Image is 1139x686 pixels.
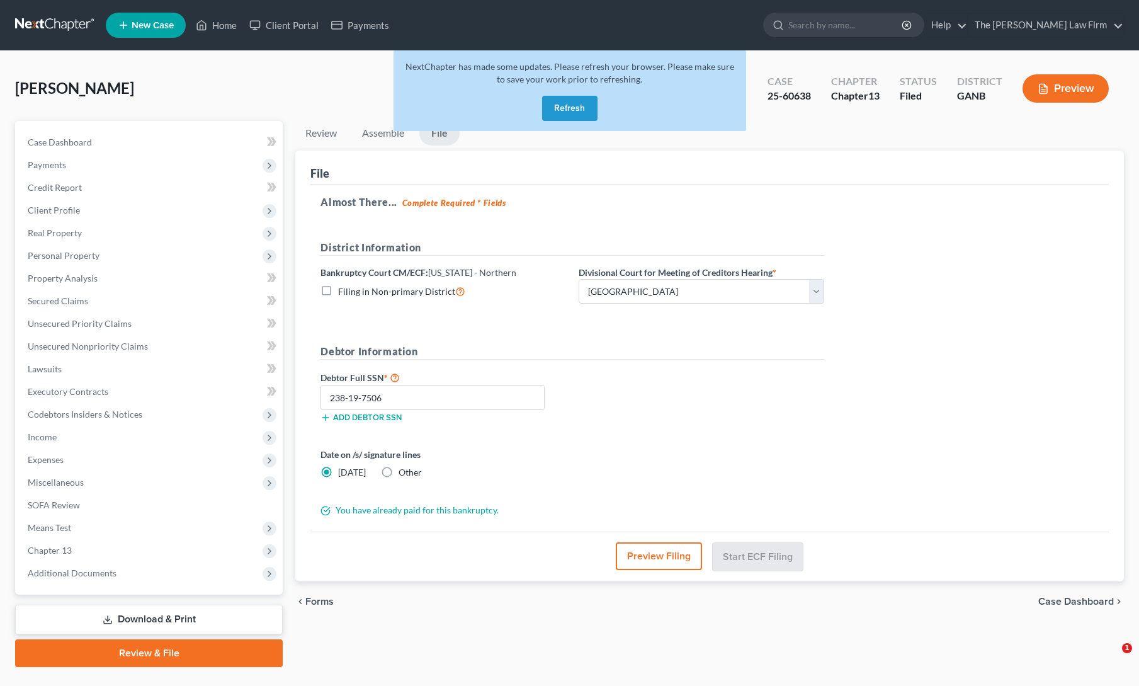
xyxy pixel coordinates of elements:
a: The [PERSON_NAME] Law Firm [968,14,1123,37]
div: Chapter [831,74,880,89]
span: 13 [868,89,880,101]
a: Unsecured Priority Claims [18,312,283,335]
span: New Case [132,21,174,30]
strong: Complete Required * Fields [402,198,506,208]
label: Divisional Court for Meeting of Creditors Hearing [579,266,776,279]
span: Income [28,432,57,442]
a: Client Portal [243,14,325,37]
a: Lawsuits [18,358,283,380]
span: 1 [1122,643,1132,653]
input: Search by name... [788,13,904,37]
span: Case Dashboard [28,137,92,147]
iframe: Intercom live chat [1096,643,1126,673]
span: Lawsuits [28,363,62,374]
input: XXX-XX-XXXX [320,385,545,410]
a: Case Dashboard [18,131,283,154]
div: District [957,74,1002,89]
a: Payments [325,14,395,37]
a: Review [295,121,347,146]
button: Preview Filing [616,542,702,570]
span: [DATE] [338,467,366,477]
span: Secured Claims [28,295,88,306]
span: Expenses [28,454,64,465]
button: Add debtor SSN [320,413,402,423]
span: Codebtors Insiders & Notices [28,409,142,420]
button: Refresh [542,96,598,121]
div: Chapter [831,89,880,103]
a: Assemble [352,121,414,146]
button: chevron_left Forms [295,597,351,607]
div: 25-60638 [768,89,811,103]
div: GANB [957,89,1002,103]
span: Other [399,467,422,477]
span: [US_STATE] - Northern [428,267,516,278]
h5: Almost There... [320,195,1099,210]
a: Secured Claims [18,290,283,312]
span: Means Test [28,522,71,533]
a: Executory Contracts [18,380,283,403]
span: Personal Property [28,250,99,261]
span: Unsecured Priority Claims [28,318,132,329]
button: Preview [1023,74,1109,103]
div: You have already paid for this bankruptcy. [314,504,830,517]
button: Start ECF Filing [712,542,803,571]
a: Credit Report [18,176,283,199]
div: Filed [900,89,937,103]
span: NextChapter has made some updates. Please refresh your browser. Please make sure to save your wor... [405,61,734,84]
span: Additional Documents [28,568,116,578]
span: SOFA Review [28,500,80,510]
label: Date on /s/ signature lines [320,448,566,461]
span: Client Profile [28,205,80,215]
div: Status [900,74,937,89]
span: Forms [305,597,334,607]
a: Download & Print [15,605,283,634]
div: File [310,166,329,181]
a: Case Dashboard chevron_right [1038,597,1124,607]
div: Case [768,74,811,89]
i: chevron_left [295,597,305,607]
a: Property Analysis [18,267,283,290]
h5: Debtor Information [320,344,824,360]
span: Credit Report [28,182,82,193]
span: Case Dashboard [1038,597,1114,607]
i: chevron_right [1114,597,1124,607]
span: Executory Contracts [28,386,108,397]
span: Unsecured Nonpriority Claims [28,341,148,352]
span: Chapter 13 [28,545,72,556]
span: Miscellaneous [28,477,84,488]
a: Help [925,14,967,37]
span: Filing in Non-primary District [338,286,455,297]
h5: District Information [320,240,824,256]
label: Debtor Full SSN [314,370,572,385]
label: Bankruptcy Court CM/ECF: [320,266,516,279]
a: SOFA Review [18,494,283,517]
span: [PERSON_NAME] [15,79,134,97]
span: Property Analysis [28,273,98,283]
a: Home [190,14,243,37]
a: Review & File [15,639,283,667]
span: Real Property [28,227,82,238]
span: Payments [28,159,66,170]
a: Unsecured Nonpriority Claims [18,335,283,358]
